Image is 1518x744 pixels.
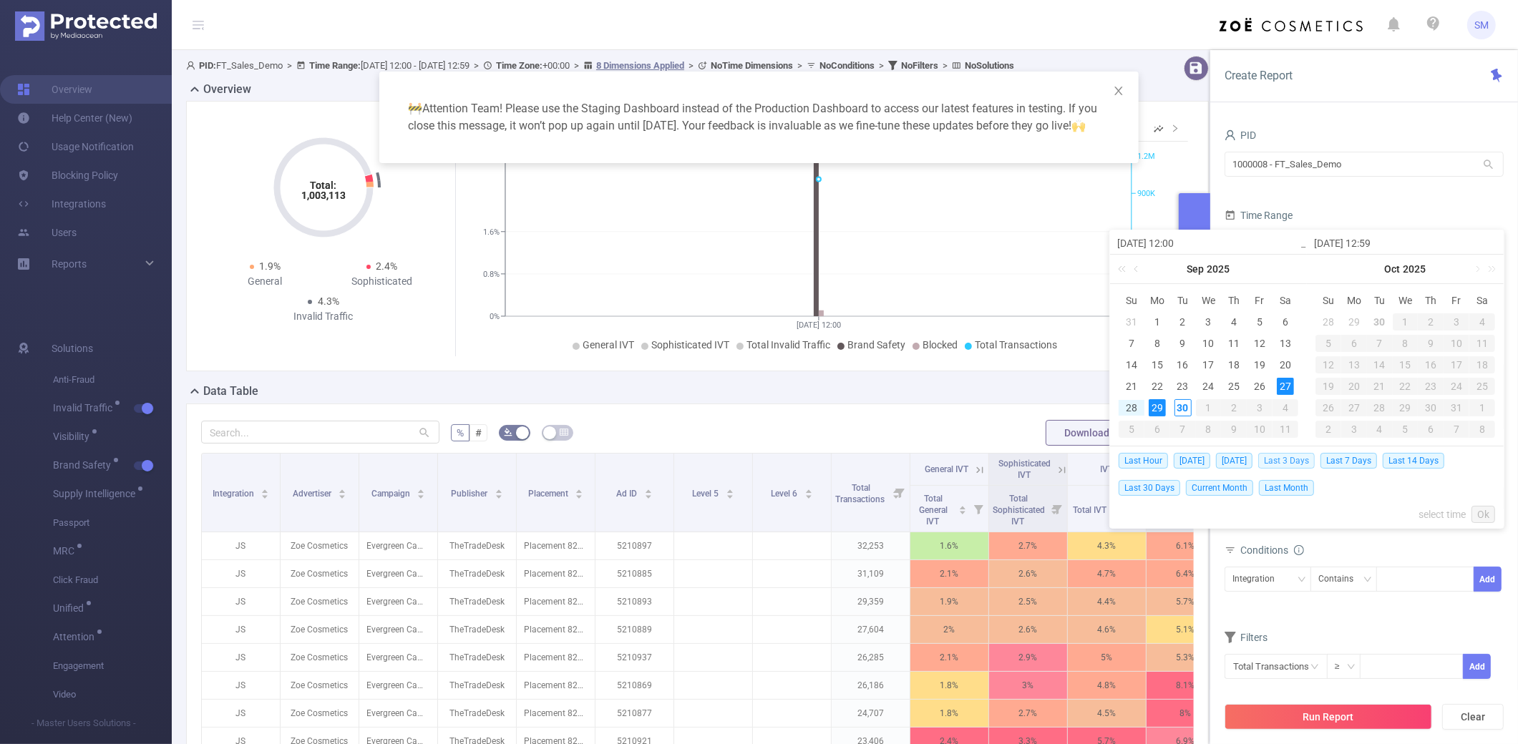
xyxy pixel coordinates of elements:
div: 29 [1393,399,1419,416]
td: November 6, 2025 [1418,418,1444,440]
span: Fr [1444,294,1469,307]
th: Sat [1273,290,1298,311]
span: Current Month [1186,480,1253,496]
div: 1 [1149,313,1166,331]
div: 15 [1393,356,1419,373]
div: 3 [1247,399,1273,416]
div: 6 [1418,421,1444,438]
div: 2 [1221,399,1247,416]
button: Clear [1442,704,1504,730]
span: Tu [1170,294,1196,307]
td: October 23, 2025 [1418,376,1444,397]
td: October 20, 2025 [1341,376,1367,397]
td: September 14, 2025 [1119,354,1144,376]
div: 17 [1444,356,1469,373]
td: October 9, 2025 [1221,418,1247,440]
input: End date [1314,235,1497,252]
td: September 5, 2025 [1247,311,1273,333]
div: 12 [1251,335,1268,352]
div: 20 [1341,378,1367,395]
th: Sun [1315,290,1341,311]
span: We [1393,294,1419,307]
div: 15 [1149,356,1166,373]
span: [DATE] [1174,453,1210,469]
span: Last Hour [1119,453,1168,469]
td: September 26, 2025 [1247,376,1273,397]
div: 28 [1123,399,1140,416]
span: highfive [1071,119,1086,132]
td: October 6, 2025 [1341,333,1367,354]
div: 18 [1469,356,1495,373]
td: October 1, 2025 [1393,311,1419,333]
td: October 29, 2025 [1393,397,1419,418]
td: September 3, 2025 [1196,311,1222,333]
div: 25 [1225,378,1242,395]
td: September 13, 2025 [1273,333,1298,354]
td: November 7, 2025 [1444,418,1469,440]
div: 4 [1469,313,1495,331]
th: Wed [1393,290,1419,311]
div: 4 [1225,313,1242,331]
a: Sep [1186,255,1206,283]
td: October 5, 2025 [1119,418,1144,440]
td: October 14, 2025 [1367,354,1393,376]
a: Next year (Control + right) [1480,255,1499,283]
td: November 1, 2025 [1469,397,1495,418]
a: select time [1419,501,1466,528]
td: September 24, 2025 [1196,376,1222,397]
span: Last 30 Days [1119,480,1180,496]
div: 16 [1174,356,1192,373]
div: 8 [1469,421,1495,438]
div: 10 [1247,421,1273,438]
div: 10 [1200,335,1217,352]
span: Last 3 Days [1258,453,1315,469]
span: Sa [1469,294,1495,307]
div: 30 [1174,399,1192,416]
td: October 10, 2025 [1444,333,1469,354]
td: October 8, 2025 [1393,333,1419,354]
td: October 22, 2025 [1393,376,1419,397]
td: October 7, 2025 [1170,418,1196,440]
td: September 12, 2025 [1247,333,1273,354]
td: September 1, 2025 [1144,311,1170,333]
div: 29 [1149,399,1166,416]
td: October 7, 2025 [1367,333,1393,354]
th: Thu [1418,290,1444,311]
th: Fri [1444,290,1469,311]
div: 13 [1341,356,1367,373]
td: August 31, 2025 [1119,311,1144,333]
th: Mon [1341,290,1367,311]
div: 12 [1315,356,1341,373]
td: October 17, 2025 [1444,354,1469,376]
div: 26 [1315,399,1341,416]
div: 16 [1418,356,1444,373]
span: Su [1315,294,1341,307]
div: 22 [1393,378,1419,395]
div: 19 [1315,378,1341,395]
td: October 19, 2025 [1315,376,1341,397]
div: 6 [1277,313,1294,331]
span: We [1196,294,1222,307]
th: Sun [1119,290,1144,311]
td: September 30, 2025 [1170,397,1196,418]
a: Oct [1383,255,1402,283]
i: icon: close [1113,85,1124,97]
span: Create Report [1225,69,1293,82]
div: 27 [1277,378,1294,395]
div: 30 [1418,399,1444,416]
span: warning [408,102,422,115]
td: October 3, 2025 [1247,397,1273,418]
i: icon: down [1363,575,1372,585]
div: 8 [1149,335,1166,352]
span: Sa [1273,294,1298,307]
td: November 2, 2025 [1315,418,1341,440]
button: Run Report [1225,704,1432,730]
td: October 31, 2025 [1444,397,1469,418]
div: 23 [1418,378,1444,395]
td: September 9, 2025 [1170,333,1196,354]
span: Last 7 Days [1320,453,1377,469]
div: 2 [1418,313,1444,331]
span: Last 14 Days [1383,453,1444,469]
td: September 11, 2025 [1221,333,1247,354]
div: Attention Team! Please use the Staging Dashboard instead of the Production Dashboard to access ou... [396,89,1122,146]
